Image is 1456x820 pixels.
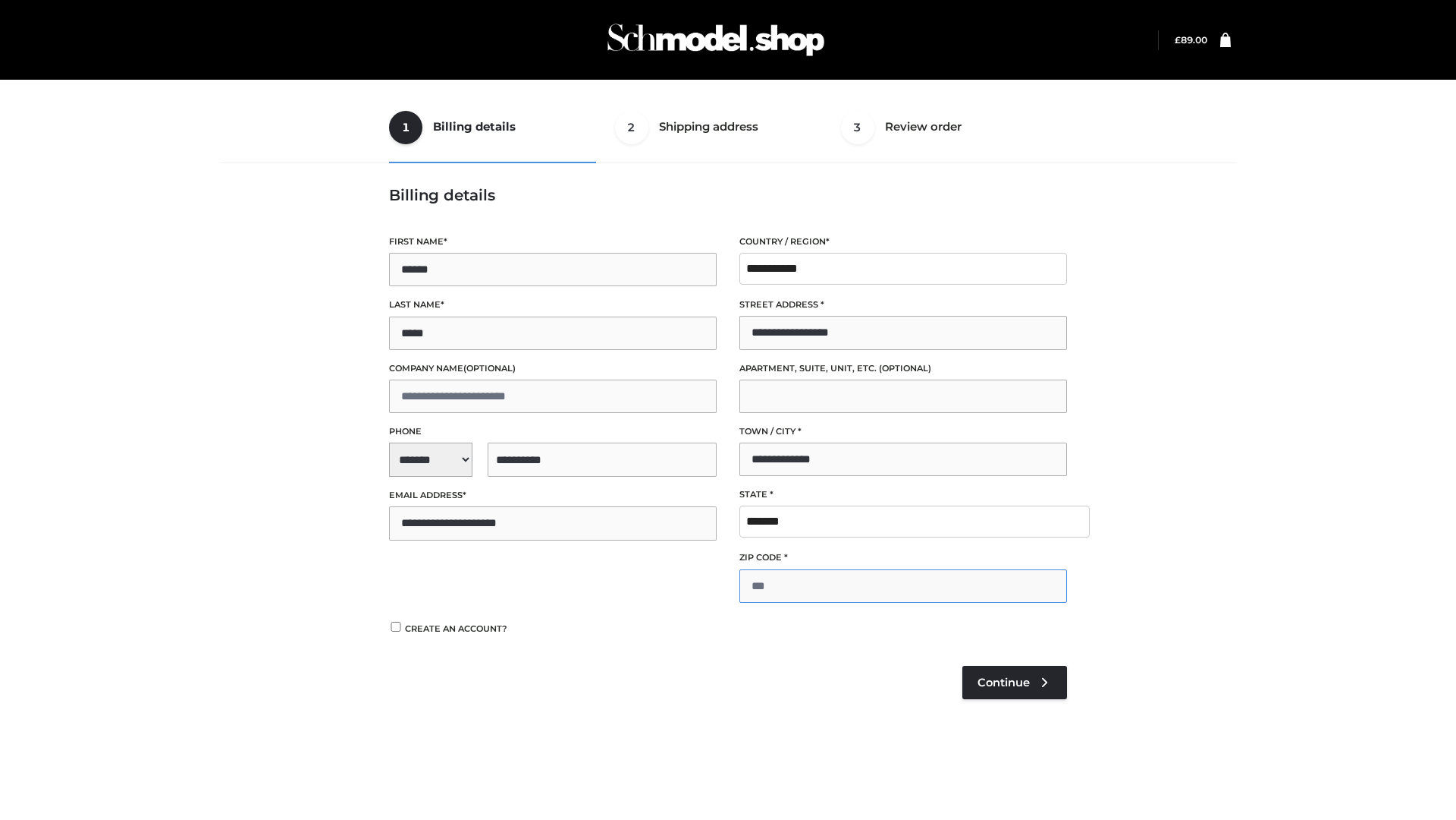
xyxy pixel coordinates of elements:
span: (optional) [463,363,516,374]
label: Country / Region [739,235,1067,249]
label: Email address [389,488,717,503]
label: State [739,487,1067,502]
label: Company name [389,361,717,376]
label: Town / City [739,424,1067,439]
a: £89.00 [1175,34,1207,46]
h3: Billing details [389,186,1067,204]
a: Continue [962,666,1067,699]
label: Apartment, suite, unit, etc. [739,361,1067,376]
label: First name [389,235,717,249]
input: Create an account? [389,622,403,632]
bdi: 89.00 [1175,34,1207,46]
label: ZIP Code [739,550,1067,565]
label: Last name [389,298,717,312]
span: (optional) [879,363,931,374]
span: Create an account? [405,623,507,634]
label: Phone [389,424,717,439]
span: Continue [977,676,1030,689]
span: £ [1175,34,1181,46]
label: Street address [739,298,1067,312]
img: Schmodel Admin 964 [602,10,830,70]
